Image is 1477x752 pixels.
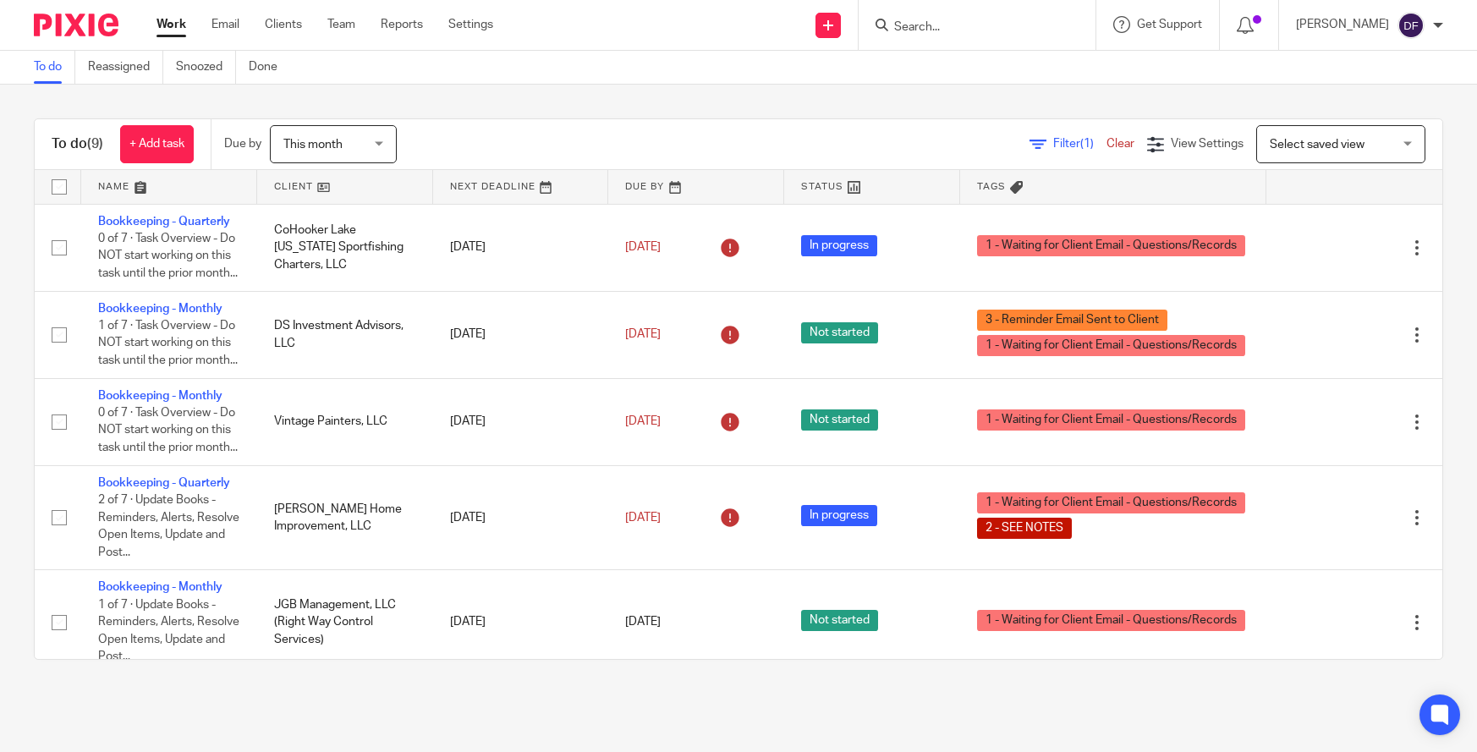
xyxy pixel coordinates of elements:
span: 1 - Waiting for Client Email - Questions/Records [977,235,1245,256]
span: [DATE] [625,328,661,340]
span: 1 - Waiting for Client Email - Questions/Records [977,610,1245,631]
a: Bookkeeping - Monthly [98,581,222,593]
span: Not started [801,409,878,431]
a: Bookkeeping - Quarterly [98,477,230,489]
span: [DATE] [625,512,661,524]
p: Due by [224,135,261,152]
img: Pixie [34,14,118,36]
span: 1 of 7 · Task Overview - Do NOT start working on this task until the prior month... [98,320,238,366]
span: [DATE] [625,415,661,427]
span: [DATE] [625,241,661,253]
span: 2 - SEE NOTES [977,518,1072,539]
input: Search [892,20,1045,36]
a: Reassigned [88,51,163,84]
td: CoHooker Lake [US_STATE] Sportfishing Charters, LLC [257,204,433,291]
a: To do [34,51,75,84]
a: Team [327,16,355,33]
a: Bookkeeping - Monthly [98,303,222,315]
span: Not started [801,610,878,631]
a: + Add task [120,125,194,163]
span: 0 of 7 · Task Overview - Do NOT start working on this task until the prior month... [98,407,238,453]
td: JGB Management, LLC (Right Way Control Services) [257,570,433,675]
img: svg%3E [1397,12,1425,39]
span: 1 - Waiting for Client Email - Questions/Records [977,409,1245,431]
p: [PERSON_NAME] [1296,16,1389,33]
span: [DATE] [625,617,661,628]
span: 2 of 7 · Update Books - Reminders, Alerts, Resolve Open Items, Update and Post... [98,494,239,558]
a: Clients [265,16,302,33]
td: [DATE] [433,204,609,291]
span: 0 of 7 · Task Overview - Do NOT start working on this task until the prior month... [98,233,238,279]
span: 1 - Waiting for Client Email - Questions/Records [977,492,1245,513]
a: Snoozed [176,51,236,84]
td: DS Investment Advisors, LLC [257,291,433,378]
span: Not started [801,322,878,343]
a: Done [249,51,290,84]
span: Tags [977,182,1006,191]
a: Work [156,16,186,33]
a: Reports [381,16,423,33]
span: This month [283,139,343,151]
td: Vintage Painters, LLC [257,378,433,465]
span: 1 - Waiting for Client Email - Questions/Records [977,335,1245,356]
td: [PERSON_NAME] Home Improvement, LLC [257,465,433,570]
span: Select saved view [1270,139,1364,151]
td: [DATE] [433,465,609,570]
span: Filter [1053,138,1106,150]
a: Settings [448,16,493,33]
a: Bookkeeping - Quarterly [98,216,230,228]
td: [DATE] [433,378,609,465]
span: 1 of 7 · Update Books - Reminders, Alerts, Resolve Open Items, Update and Post... [98,599,239,663]
a: Bookkeeping - Monthly [98,390,222,402]
span: (1) [1080,138,1094,150]
a: Email [211,16,239,33]
span: View Settings [1171,138,1244,150]
h1: To do [52,135,103,153]
td: [DATE] [433,570,609,675]
span: (9) [87,137,103,151]
span: In progress [801,505,877,526]
span: 3 - Reminder Email Sent to Client [977,310,1167,331]
span: In progress [801,235,877,256]
td: [DATE] [433,291,609,378]
a: Clear [1106,138,1134,150]
span: Get Support [1137,19,1202,30]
